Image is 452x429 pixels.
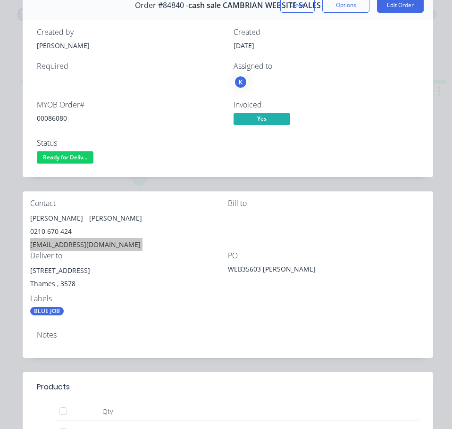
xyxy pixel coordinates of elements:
[37,113,222,123] div: 00086080
[30,225,228,238] div: 0210 670 424
[30,238,228,251] div: [EMAIL_ADDRESS][DOMAIN_NAME]
[30,294,228,303] div: Labels
[30,307,64,315] div: BLUE JOB
[30,212,228,225] div: [PERSON_NAME] - [PERSON_NAME]
[30,251,228,260] div: Deliver to
[37,151,93,165] button: Ready for Deliv...
[228,251,426,260] div: PO
[79,402,136,421] div: Qty
[37,151,93,163] span: Ready for Deliv...
[135,1,188,10] span: Order #84840 -
[37,62,222,71] div: Required
[30,277,228,290] div: Thames , 3578
[37,381,70,393] div: Products
[228,264,346,277] div: WEB35603 [PERSON_NAME]
[234,28,419,37] div: Created
[30,199,228,208] div: Contact
[188,1,321,10] span: cash sale CAMBRIAN WEBSITE SALES
[234,41,254,50] span: [DATE]
[234,100,419,109] div: Invoiced
[30,264,228,277] div: [STREET_ADDRESS]
[37,41,222,50] div: [PERSON_NAME]
[30,212,228,251] div: [PERSON_NAME] - [PERSON_NAME]0210 670 424[EMAIL_ADDRESS][DOMAIN_NAME]
[30,264,228,294] div: [STREET_ADDRESS]Thames , 3578
[234,113,290,125] span: Yes
[37,100,222,109] div: MYOB Order #
[37,28,222,37] div: Created by
[37,330,419,339] div: Notes
[37,139,222,148] div: Status
[234,62,419,71] div: Assigned to
[234,75,248,89] button: K
[228,199,426,208] div: Bill to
